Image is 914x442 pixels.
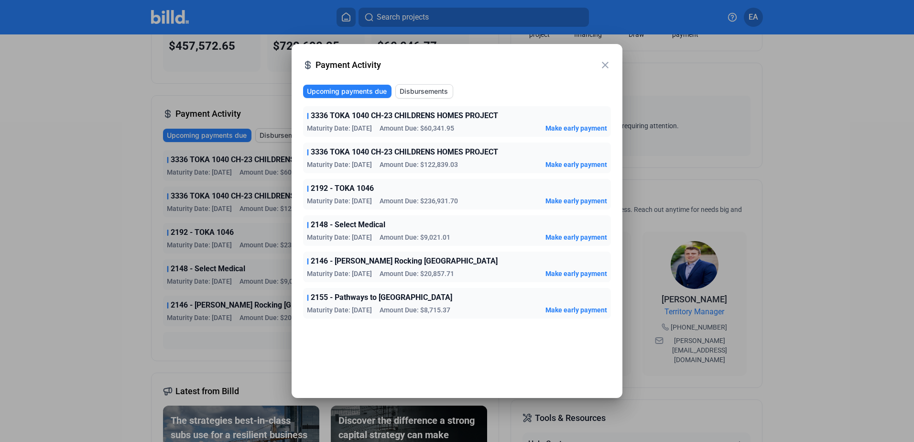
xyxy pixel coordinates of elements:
[380,123,454,133] span: Amount Due: $60,341.95
[311,110,498,122] span: 3336 TOKA 1040 CH-23 CHILDRENS HOMES PROJECT
[311,146,498,158] span: 3336 TOKA 1040 CH-23 CHILDRENS HOMES PROJECT
[316,58,599,72] span: Payment Activity
[380,196,458,206] span: Amount Due: $236,931.70
[311,255,498,267] span: 2146 - [PERSON_NAME] Rocking [GEOGRAPHIC_DATA]
[400,87,448,96] span: Disbursements
[311,292,452,303] span: 2155 - Pathways to [GEOGRAPHIC_DATA]
[545,196,607,206] button: Make early payment
[307,123,372,133] span: Maturity Date: [DATE]
[311,219,385,231] span: 2148 - Select Medical
[307,160,372,169] span: Maturity Date: [DATE]
[307,269,372,278] span: Maturity Date: [DATE]
[307,305,372,315] span: Maturity Date: [DATE]
[545,269,607,278] button: Make early payment
[307,232,372,242] span: Maturity Date: [DATE]
[395,84,453,99] button: Disbursements
[307,87,387,96] span: Upcoming payments due
[307,196,372,206] span: Maturity Date: [DATE]
[380,305,450,315] span: Amount Due: $8,715.37
[311,183,374,194] span: 2192 - TOKA 1046
[545,305,607,315] button: Make early payment
[380,232,450,242] span: Amount Due: $9,021.01
[545,232,607,242] button: Make early payment
[380,160,458,169] span: Amount Due: $122,839.03
[380,269,454,278] span: Amount Due: $20,857.71
[545,160,607,169] button: Make early payment
[303,85,392,98] button: Upcoming payments due
[545,123,607,133] button: Make early payment
[599,59,611,71] mat-icon: close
